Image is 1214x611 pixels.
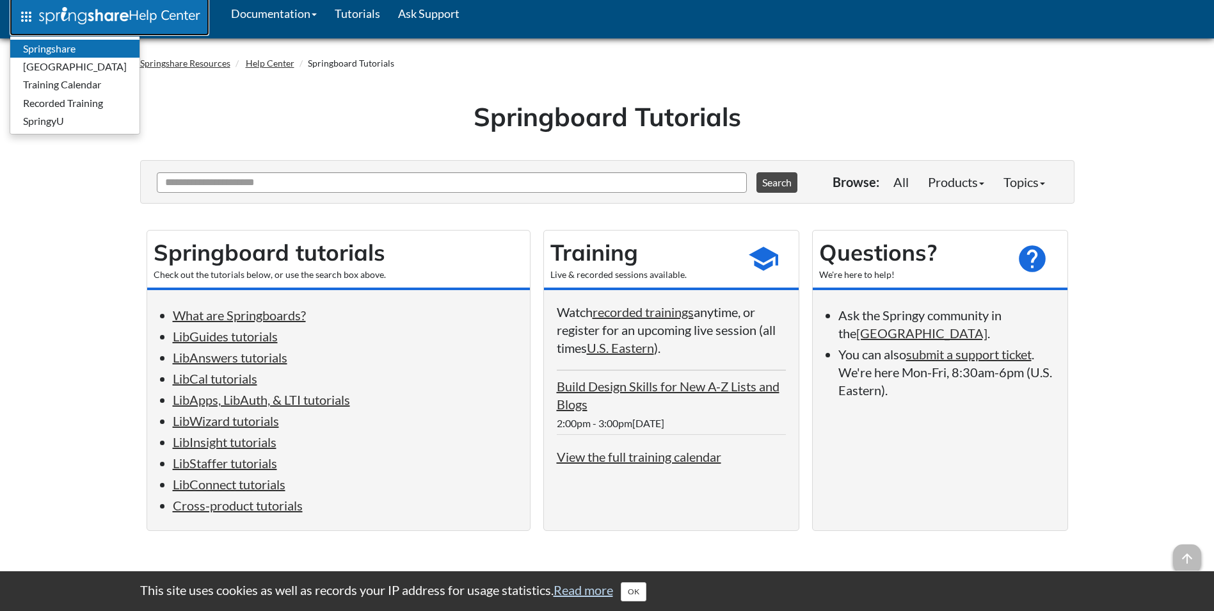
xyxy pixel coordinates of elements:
a: Training Calendar [10,76,140,94]
div: We're here to help! [819,268,1003,281]
span: Help Center [129,6,200,23]
img: Springshare [39,7,129,24]
a: Recorded Training [10,94,140,112]
a: LibAnswers tutorials [173,350,287,365]
span: help [1016,243,1048,275]
a: LibCal tutorials [173,371,257,386]
a: Topics [994,169,1055,195]
a: All [884,169,918,195]
h2: Training [550,237,735,268]
a: arrow_upward [1173,546,1201,561]
a: View the full training calendar [557,449,721,464]
li: You can also . We're here Mon-Fri, 8:30am-6pm (U.S. Eastern). [838,345,1055,399]
span: school [747,243,779,275]
a: recorded trainings [593,304,694,320]
a: U.S. Eastern [587,340,654,355]
a: LibStaffer tutorials [173,455,277,471]
h2: What are Springboards? [140,569,1074,600]
span: arrow_upward [1173,544,1201,573]
span: apps [19,9,34,24]
h2: Springboard tutorials [154,237,523,268]
a: Read more [554,582,613,598]
a: Cross-product tutorials [173,498,303,513]
p: Browse: [833,173,879,191]
h2: Questions? [819,237,1003,268]
a: Springshare [10,40,140,58]
a: LibConnect tutorials [173,477,285,492]
a: What are Springboards? [173,307,306,323]
li: Springboard Tutorials [296,57,394,70]
button: Search [756,172,797,193]
li: Ask the Springy community in the . [838,306,1055,342]
a: LibInsight tutorials [173,434,276,450]
h1: Springboard Tutorials [150,99,1065,134]
a: [GEOGRAPHIC_DATA] [10,58,140,76]
a: submit a support ticket [906,346,1032,362]
a: SpringyU [10,112,140,130]
a: Help Center [246,58,294,69]
a: [GEOGRAPHIC_DATA] [856,325,987,341]
a: LibWizard tutorials [173,413,279,428]
button: Close [621,582,646,601]
div: This site uses cookies as well as records your IP address for usage statistics. [127,581,1087,601]
a: Build Design Skills for New A-Z Lists and Blogs [557,379,779,412]
p: Watch anytime, or register for an upcoming live session (all times ). [557,303,786,357]
a: Springshare Resources [140,58,230,69]
div: Live & recorded sessions available. [550,268,735,281]
a: LibApps, LibAuth, & LTI tutorials [173,392,350,407]
span: 2:00pm - 3:00pm[DATE] [557,417,664,429]
a: LibGuides tutorials [173,329,278,344]
a: Products [918,169,994,195]
div: Check out the tutorials below, or use the search box above. [154,268,523,281]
